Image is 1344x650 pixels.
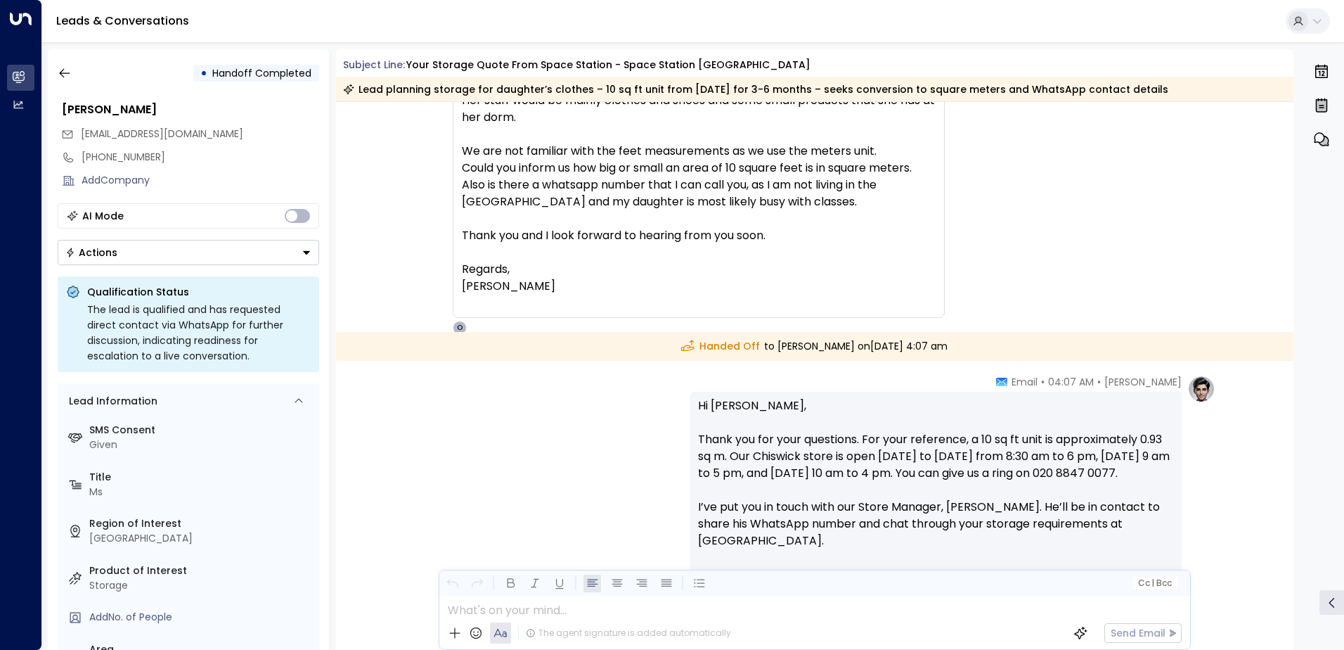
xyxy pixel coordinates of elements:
[89,563,314,578] label: Product of Interest
[444,575,461,592] button: Undo
[87,302,311,364] div: The lead is qualified and has requested direct contact via WhatsApp for further discussion, indic...
[1187,375,1215,403] img: profile-logo.png
[89,485,314,499] div: Ms
[462,278,936,295] div: [PERSON_NAME]
[58,240,319,265] div: Button group with a nested menu
[89,531,314,546] div: [GEOGRAPHIC_DATA]
[62,101,319,118] div: [PERSON_NAME]
[406,58,810,72] div: Your storage quote from Space Station - Space Station [GEOGRAPHIC_DATA]
[82,209,124,223] div: AI Mode
[89,470,314,485] label: Title
[1151,578,1154,588] span: |
[200,60,207,86] div: •
[1132,577,1177,590] button: Cc|Bcc
[526,627,731,639] div: The agent signature is added automatically
[87,285,311,299] p: Qualification Status
[1048,375,1094,389] span: 04:07 AM
[65,246,117,259] div: Actions
[81,127,243,141] span: wdhahana@gmail.com
[56,13,189,29] a: Leads & Conversations
[462,227,936,244] div: Thank you and I look forward to hearing from you soon.
[1041,375,1045,389] span: •
[468,575,486,592] button: Redo
[212,66,311,80] span: Handoff Completed
[58,240,319,265] button: Actions
[89,438,314,452] div: Given
[89,423,314,438] label: SMS Consent
[1104,375,1182,389] span: [PERSON_NAME]
[453,321,467,335] div: O
[89,578,314,593] div: Storage
[462,92,936,126] div: Her stuff would be mainly clothes and shoes and some small products that she has at her dorm.
[698,397,1173,600] p: Hi [PERSON_NAME], Thank you for your questions. For your reference, a 10 sq ft unit is approximat...
[1137,578,1171,588] span: Cc Bcc
[681,339,760,354] span: Handed Off
[64,394,157,409] div: Lead Information
[89,516,314,531] label: Region of Interest
[462,261,936,278] div: Regards,
[82,150,319,165] div: [PHONE_NUMBER]
[82,173,319,188] div: AddCompany
[1097,375,1101,389] span: •
[343,82,1168,96] div: Lead planning storage for daughter’s clothes – 10 sq ft unit from [DATE] for 3-6 months – seeks c...
[89,610,314,625] div: AddNo. of People
[336,332,1294,361] div: to [PERSON_NAME] on [DATE] 4:07 am
[81,127,243,141] span: [EMAIL_ADDRESS][DOMAIN_NAME]
[1012,375,1038,389] span: Email
[343,58,405,72] span: Subject Line:
[462,143,936,210] div: We are not familiar with the feet measurements as we use the meters unit. Could you inform us how...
